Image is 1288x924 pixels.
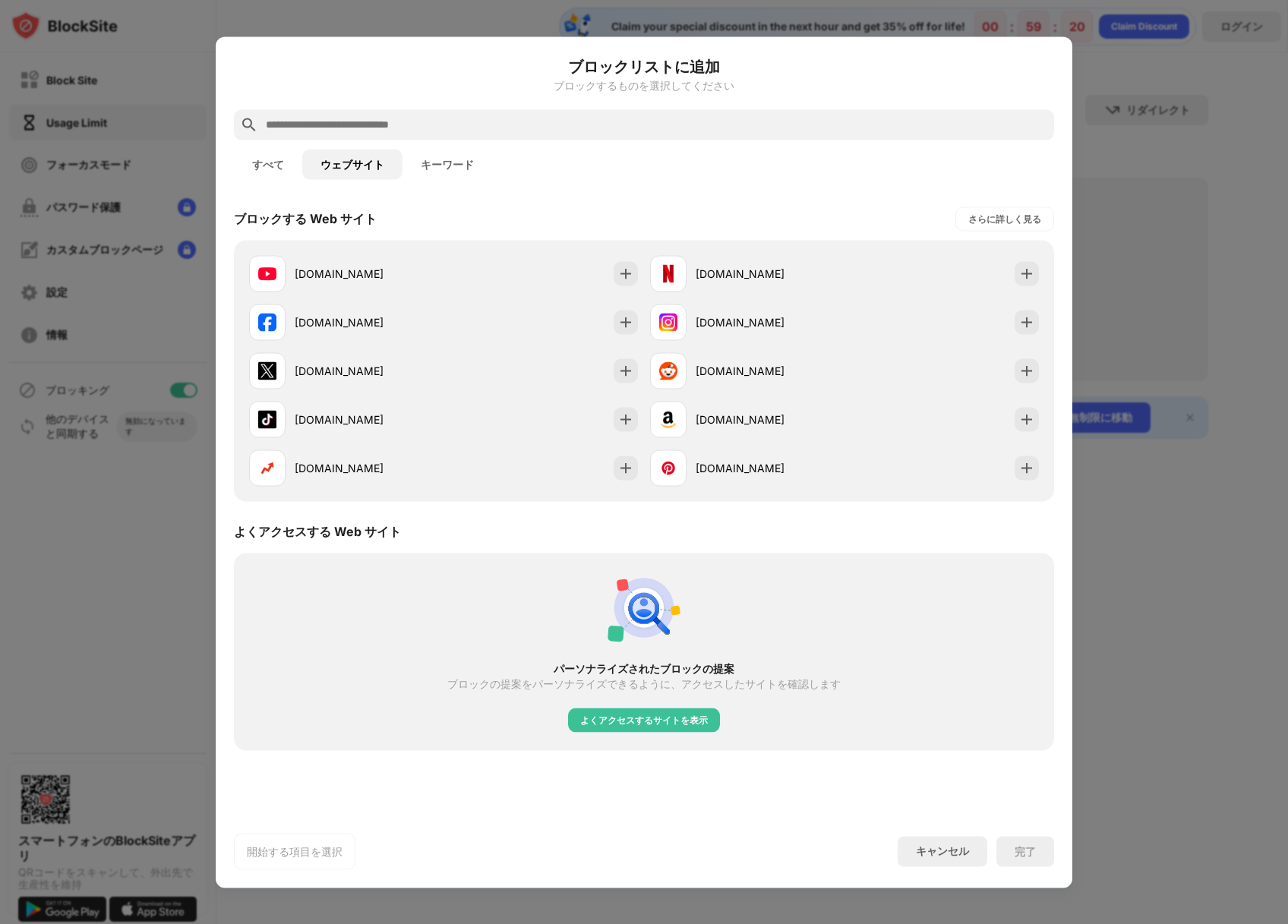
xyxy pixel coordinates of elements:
img: search.svg [240,115,258,134]
div: [DOMAIN_NAME] [295,460,444,476]
div: [DOMAIN_NAME] [696,460,844,476]
div: [DOMAIN_NAME] [696,314,844,330]
div: [DOMAIN_NAME] [295,363,444,379]
img: favicons [258,264,276,282]
div: 開始する項目を選択 [247,844,343,859]
div: さらに詳しく見る [968,211,1041,226]
img: favicons [258,459,276,477]
img: favicons [659,264,677,282]
img: personal-suggestions.svg [608,571,680,644]
div: ブロックの提案をパーソナライズできるように、アクセスしたサイトを確認します [447,677,841,689]
button: キーワード [402,149,492,179]
div: [DOMAIN_NAME] [696,266,844,282]
img: favicons [659,459,677,477]
div: [DOMAIN_NAME] [696,363,844,379]
div: [DOMAIN_NAME] [295,412,444,427]
img: favicons [258,313,276,331]
button: ウェブサイト [302,149,402,179]
img: favicons [258,361,276,380]
div: ブロックするものを選択してください [234,79,1054,91]
img: favicons [659,313,677,331]
div: [DOMAIN_NAME] [295,266,444,282]
img: favicons [659,361,677,380]
h6: ブロックリストに追加 [234,55,1054,77]
div: [DOMAIN_NAME] [295,314,444,330]
div: ブロックする Web サイト [234,210,377,227]
img: favicons [659,410,677,428]
div: よくアクセスするサイトを表示 [580,712,708,727]
button: すべて [234,149,302,179]
img: favicons [258,410,276,428]
div: [DOMAIN_NAME] [696,412,844,427]
div: パーソナライズされたブロックの提案 [261,662,1027,674]
div: キャンセル [916,844,969,859]
div: よくアクセスする Web サイト [234,523,401,540]
div: 完了 [1015,845,1036,857]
